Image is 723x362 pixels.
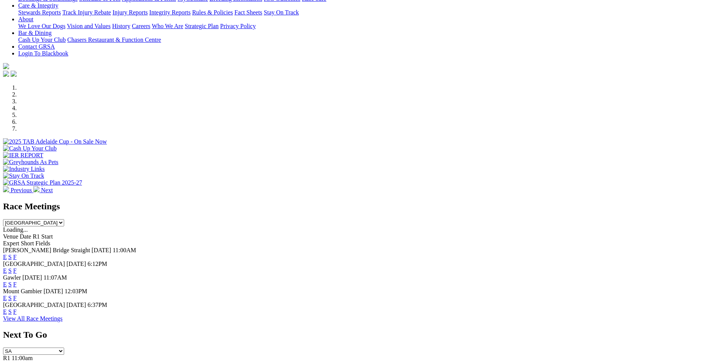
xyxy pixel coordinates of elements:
[13,281,17,288] a: F
[88,261,107,267] span: 6:12PM
[33,187,53,193] a: Next
[91,247,111,253] span: [DATE]
[3,267,7,274] a: E
[22,274,42,281] span: [DATE]
[3,302,65,308] span: [GEOGRAPHIC_DATA]
[112,9,148,16] a: Injury Reports
[18,9,61,16] a: Stewards Reports
[3,172,44,179] img: Stay On Track
[88,302,107,308] span: 6:37PM
[33,233,53,240] span: R1 Start
[3,201,720,212] h2: Race Meetings
[3,330,720,340] h2: Next To Go
[44,288,63,294] span: [DATE]
[3,274,21,281] span: Gawler
[62,9,111,16] a: Track Injury Rebate
[3,145,57,152] img: Cash Up Your Club
[13,295,17,301] a: F
[20,233,31,240] span: Date
[18,30,52,36] a: Bar & Dining
[3,288,42,294] span: Mount Gambier
[3,233,18,240] span: Venue
[18,43,55,50] a: Contact GRSA
[67,23,110,29] a: Vision and Values
[12,355,33,361] span: 11:00am
[18,2,58,9] a: Care & Integrity
[3,138,107,145] img: 2025 TAB Adelaide Cup - On Sale Now
[35,240,50,247] span: Fields
[3,295,7,301] a: E
[3,308,7,315] a: E
[235,9,262,16] a: Fact Sheets
[3,355,10,361] span: R1
[113,247,136,253] span: 11:00AM
[3,166,45,172] img: Industry Links
[152,23,183,29] a: Who We Are
[8,254,12,260] a: S
[33,186,39,192] img: chevron-right-pager-white.svg
[3,186,9,192] img: chevron-left-pager-white.svg
[11,187,32,193] span: Previous
[21,240,34,247] span: Short
[192,9,233,16] a: Rules & Policies
[132,23,150,29] a: Careers
[66,261,86,267] span: [DATE]
[149,9,191,16] a: Integrity Reports
[13,254,17,260] a: F
[18,9,720,16] div: Care & Integrity
[13,308,17,315] a: F
[18,50,68,57] a: Login To Blackbook
[11,71,17,77] img: twitter.svg
[3,179,82,186] img: GRSA Strategic Plan 2025-27
[3,63,9,69] img: logo-grsa-white.png
[3,226,28,233] span: Loading...
[8,281,12,288] a: S
[8,308,12,315] a: S
[18,16,33,22] a: About
[3,315,63,322] a: View All Race Meetings
[18,23,65,29] a: We Love Our Dogs
[3,254,7,260] a: E
[220,23,256,29] a: Privacy Policy
[185,23,219,29] a: Strategic Plan
[65,288,87,294] span: 12:03PM
[67,36,161,43] a: Chasers Restaurant & Function Centre
[3,281,7,288] a: E
[264,9,299,16] a: Stay On Track
[8,267,12,274] a: S
[3,71,9,77] img: facebook.svg
[112,23,130,29] a: History
[3,159,58,166] img: Greyhounds As Pets
[18,36,66,43] a: Cash Up Your Club
[41,187,53,193] span: Next
[8,295,12,301] a: S
[44,274,67,281] span: 11:07AM
[3,152,43,159] img: IER REPORT
[3,261,65,267] span: [GEOGRAPHIC_DATA]
[18,36,720,43] div: Bar & Dining
[18,23,720,30] div: About
[3,187,33,193] a: Previous
[13,267,17,274] a: F
[3,240,19,247] span: Expert
[3,247,90,253] span: [PERSON_NAME] Bridge Straight
[66,302,86,308] span: [DATE]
